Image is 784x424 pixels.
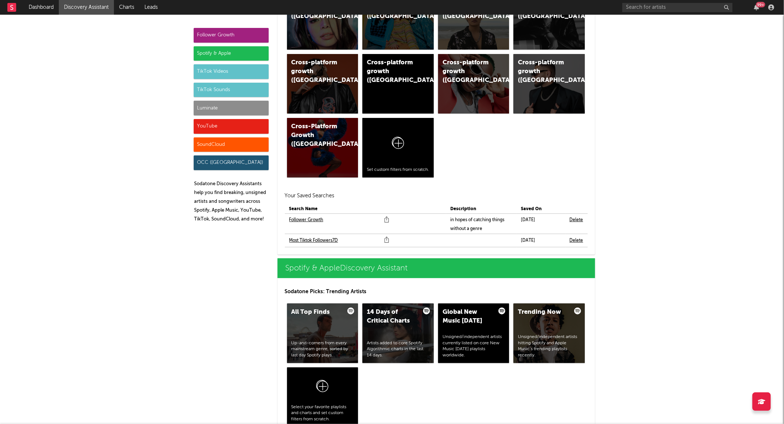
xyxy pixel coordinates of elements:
[367,340,429,359] div: Artists added to core Spotify Algorithmic charts in the last 14 days.
[287,54,358,114] a: Cross-platform growth ([GEOGRAPHIC_DATA])
[194,180,269,224] p: Sodatone Discovery Assistants help you find breaking, unsigned artists and songwriters across Spo...
[518,334,580,359] div: Unsigned/independent artists hitting Spotify and Apple Music’s trending playlists recently.
[289,216,323,224] a: Follower Growth
[291,308,341,317] div: All Top Finds
[517,205,565,214] th: Saved On
[367,167,429,173] div: Set custom filters from scratch.
[278,258,595,278] a: Spotify & AppleDiscovery Assistant
[285,191,588,200] h2: Your Saved Searches
[517,213,565,234] td: [DATE]
[362,303,434,363] a: 14 Days of Critical ChartsArtists added to core Spotify Algorithmic charts in the last 14 days.
[513,54,585,114] a: Cross-platform growth ([GEOGRAPHIC_DATA])
[367,58,417,85] div: Cross-platform growth ([GEOGRAPHIC_DATA]/[GEOGRAPHIC_DATA]/[GEOGRAPHIC_DATA])
[443,308,493,326] div: Global New Music [DATE]
[362,54,434,114] a: Cross-platform growth ([GEOGRAPHIC_DATA]/[GEOGRAPHIC_DATA]/[GEOGRAPHIC_DATA])
[291,340,354,359] div: Up-and-comers from every mainstream genre, sorted by last day Spotify plays.
[194,64,269,79] div: TikTok Videos
[194,137,269,152] div: SoundCloud
[285,205,446,214] th: Search Name
[287,303,358,363] a: All Top FindsUp-and-comers from every mainstream genre, sorted by last day Spotify plays.
[513,303,585,363] a: Trending NowUnsigned/independent artists hitting Spotify and Apple Music’s trending playlists rec...
[291,122,341,149] div: Cross-Platform Growth ([GEOGRAPHIC_DATA])
[194,28,269,43] div: Follower Growth
[367,308,417,326] div: 14 Days of Critical Charts
[517,234,565,247] td: [DATE]
[285,287,588,296] p: Sodatone Picks: Trending Artists
[287,118,358,177] a: Cross-Platform Growth ([GEOGRAPHIC_DATA])
[565,213,588,234] td: Delete
[194,46,269,61] div: Spotify & Apple
[754,4,759,10] button: 99+
[438,54,509,114] a: Cross-platform growth ([GEOGRAPHIC_DATA])
[291,404,354,423] div: Select your favorite playlists and charts and set custom filters from scratch.
[446,205,517,214] th: Description
[446,213,517,234] td: in hopes of catching things without a genre
[289,236,338,245] a: Most Tiktok Followers7D
[518,308,568,317] div: Trending Now
[194,83,269,97] div: TikTok Sounds
[438,303,509,363] a: Global New Music [DATE]Unsigned/independent artists currently listed on core New Music [DATE] pla...
[443,58,493,85] div: Cross-platform growth ([GEOGRAPHIC_DATA])
[291,58,341,85] div: Cross-platform growth ([GEOGRAPHIC_DATA])
[194,119,269,134] div: YouTube
[622,3,733,12] input: Search for artists
[194,101,269,115] div: Luminate
[565,234,588,247] td: Delete
[443,334,505,359] div: Unsigned/independent artists currently listed on core New Music [DATE] playlists worldwide.
[362,118,434,177] a: Set custom filters from scratch.
[756,2,765,7] div: 99 +
[518,58,568,85] div: Cross-platform growth ([GEOGRAPHIC_DATA])
[194,155,269,170] div: OCC ([GEOGRAPHIC_DATA])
